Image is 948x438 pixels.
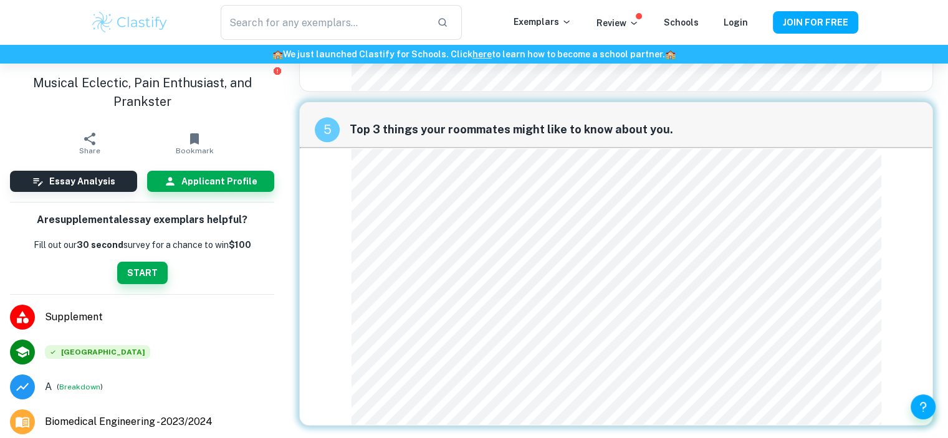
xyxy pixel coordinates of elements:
span: 🏫 [665,49,676,59]
span: Share [79,146,100,155]
span: Bookmark [176,146,214,155]
a: Major and Application Year [45,414,223,429]
span: 🏫 [272,49,283,59]
a: here [472,49,492,59]
h6: Are supplemental essay exemplars helpful? [37,212,247,228]
button: Bookmark [142,126,247,161]
p: Grade [45,379,52,394]
input: Search for any exemplars... [221,5,426,40]
h6: Essay Analysis [49,174,115,188]
button: START [117,262,168,284]
a: Login [724,17,748,27]
h1: Musical Eclectic, Pain Enthusiast, and Prankster [10,74,274,111]
b: 30 second [77,240,123,250]
button: Report issue [272,66,282,75]
button: JOIN FOR FREE [773,11,858,34]
span: [GEOGRAPHIC_DATA] [45,345,150,359]
h6: Applicant Profile [181,174,257,188]
button: Help and Feedback [911,394,936,419]
span: Supplement [45,310,274,325]
img: Clastify logo [90,10,170,35]
strong: $100 [229,240,251,250]
button: Breakdown [59,381,100,393]
span: ( ) [57,381,103,393]
p: Fill out our survey for a chance to win [34,238,251,252]
p: Review [596,16,639,30]
a: Schools [664,17,699,27]
h6: We just launched Clastify for Schools. Click to learn how to become a school partner. [2,47,946,61]
p: Exemplars [514,15,572,29]
button: Essay Analysis [10,171,137,192]
div: recipe [315,117,340,142]
div: Accepted: Harvard University [45,345,150,359]
button: Applicant Profile [147,171,274,192]
span: Biomedical Engineering - 2023/2024 [45,414,213,429]
span: Top 3 things your roommates might like to know about you. [350,121,917,138]
button: Share [37,126,142,161]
